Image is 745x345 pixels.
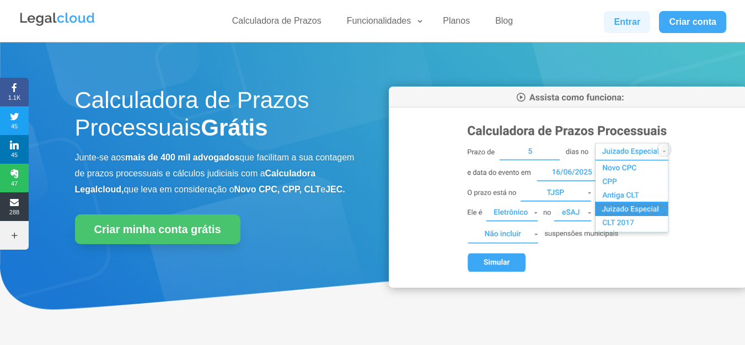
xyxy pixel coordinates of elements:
[75,150,356,197] p: Junte-se aos que facilitam a sua contagem de prazos processuais e cálculos judiciais com a que le...
[201,115,267,141] strong: Grátis
[19,20,96,29] a: Logo da Legalcloud
[604,11,650,33] a: Entrar
[19,11,96,28] img: Legalcloud Logo
[125,153,239,162] b: mais de 400 mil advogados
[75,87,356,148] h1: Calculadora de Prazos Processuais
[340,15,425,31] a: Funcionalidades
[226,15,328,31] a: Calculadora de Prazos
[75,169,316,194] b: Calculadora Legalcloud,
[489,15,519,31] a: Blog
[234,185,321,194] b: Novo CPC, CPP, CLT
[325,185,345,194] b: JEC.
[436,15,476,31] a: Planos
[659,11,726,33] a: Criar conta
[75,214,240,244] a: Criar minha conta grátis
